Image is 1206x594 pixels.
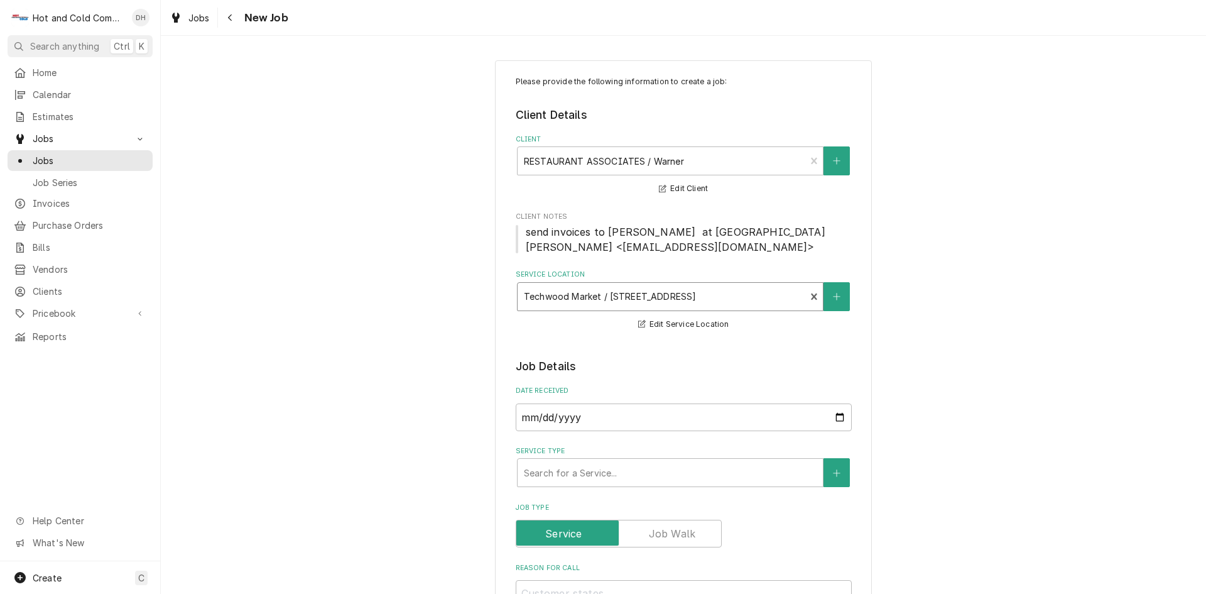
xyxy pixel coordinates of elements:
[8,326,153,347] a: Reports
[516,107,852,123] legend: Client Details
[516,386,852,431] div: Date Received
[8,106,153,127] a: Estimates
[33,219,146,232] span: Purchase Orders
[8,215,153,236] a: Purchase Orders
[8,532,153,553] a: Go to What's New
[33,285,146,298] span: Clients
[33,11,125,25] div: Hot and Cold Commercial Kitchens, Inc.
[165,8,215,28] a: Jobs
[516,563,852,573] label: Reason For Call
[8,150,153,171] a: Jobs
[833,469,840,478] svg: Create New Service
[33,88,146,101] span: Calendar
[8,237,153,258] a: Bills
[8,259,153,280] a: Vendors
[11,9,29,26] div: Hot and Cold Commercial Kitchens, Inc.'s Avatar
[139,40,144,53] span: K
[823,282,850,311] button: Create New Location
[8,62,153,83] a: Home
[33,176,146,189] span: Job Series
[8,510,153,531] a: Go to Help Center
[516,212,852,254] div: Client Notes
[33,66,146,79] span: Home
[220,8,241,28] button: Navigate back
[833,157,840,165] svg: Create New Client
[516,446,852,456] label: Service Type
[33,132,128,145] span: Jobs
[132,9,149,26] div: Daryl Harris's Avatar
[11,9,29,26] div: H
[516,404,852,431] input: yyyy-mm-dd
[8,193,153,214] a: Invoices
[516,224,852,255] span: Client Notes
[30,40,99,53] span: Search anything
[516,503,852,547] div: Job Type
[636,317,731,333] button: Edit Service Location
[33,197,146,210] span: Invoices
[516,503,852,513] label: Job Type
[33,154,146,167] span: Jobs
[33,307,128,320] span: Pricebook
[8,172,153,193] a: Job Series
[8,303,153,324] a: Go to Pricebook
[8,84,153,105] a: Calendar
[33,514,145,527] span: Help Center
[8,35,153,57] button: Search anythingCtrlK
[526,226,825,253] span: send invoices to [PERSON_NAME] at [GEOGRAPHIC_DATA][PERSON_NAME] <[EMAIL_ADDRESS][DOMAIN_NAME]>
[33,263,146,276] span: Vendors
[516,270,852,280] label: Service Location
[33,110,146,123] span: Estimates
[8,128,153,149] a: Go to Jobs
[8,281,153,302] a: Clients
[823,458,850,487] button: Create New Service
[138,571,144,585] span: C
[516,386,852,396] label: Date Received
[33,536,145,549] span: What's New
[516,135,852,197] div: Client
[516,270,852,332] div: Service Location
[516,76,852,87] p: Please provide the following information to create a job:
[516,212,852,222] span: Client Notes
[241,9,288,26] span: New Job
[188,11,210,25] span: Jobs
[516,358,852,375] legend: Job Details
[516,446,852,487] div: Service Type
[657,181,710,197] button: Edit Client
[33,573,62,583] span: Create
[516,135,852,145] label: Client
[114,40,130,53] span: Ctrl
[132,9,149,26] div: DH
[33,330,146,343] span: Reports
[33,241,146,254] span: Bills
[823,146,850,175] button: Create New Client
[833,292,840,301] svg: Create New Location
